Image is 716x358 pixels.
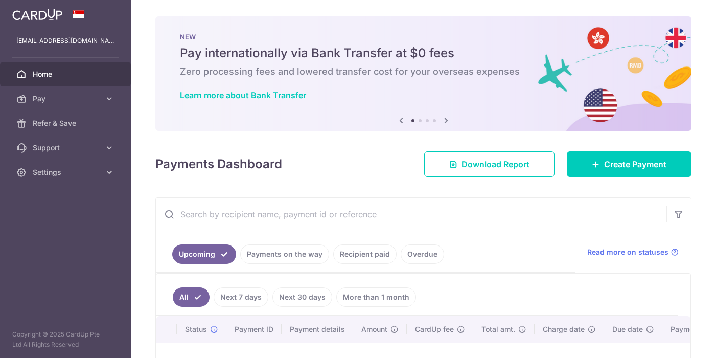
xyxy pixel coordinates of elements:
[12,8,62,20] img: CardUp
[226,316,282,343] th: Payment ID
[612,324,643,334] span: Due date
[172,244,236,264] a: Upcoming
[33,69,100,79] span: Home
[155,16,691,131] img: Bank transfer banner
[543,324,585,334] span: Charge date
[424,151,555,177] a: Download Report
[33,167,100,177] span: Settings
[180,90,306,100] a: Learn more about Bank Transfer
[587,247,679,257] a: Read more on statuses
[272,287,332,307] a: Next 30 days
[33,118,100,128] span: Refer & Save
[567,151,691,177] a: Create Payment
[415,324,454,334] span: CardUp fee
[180,65,667,78] h6: Zero processing fees and lowered transfer cost for your overseas expenses
[401,244,444,264] a: Overdue
[240,244,329,264] a: Payments on the way
[173,287,210,307] a: All
[282,316,353,343] th: Payment details
[33,143,100,153] span: Support
[333,244,397,264] a: Recipient paid
[604,158,666,170] span: Create Payment
[336,287,416,307] a: More than 1 month
[180,45,667,61] h5: Pay internationally via Bank Transfer at $0 fees
[156,198,666,231] input: Search by recipient name, payment id or reference
[587,247,668,257] span: Read more on statuses
[361,324,387,334] span: Amount
[155,155,282,173] h4: Payments Dashboard
[185,324,207,334] span: Status
[481,324,515,334] span: Total amt.
[214,287,268,307] a: Next 7 days
[16,36,114,46] p: [EMAIL_ADDRESS][DOMAIN_NAME]
[461,158,529,170] span: Download Report
[33,94,100,104] span: Pay
[180,33,667,41] p: NEW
